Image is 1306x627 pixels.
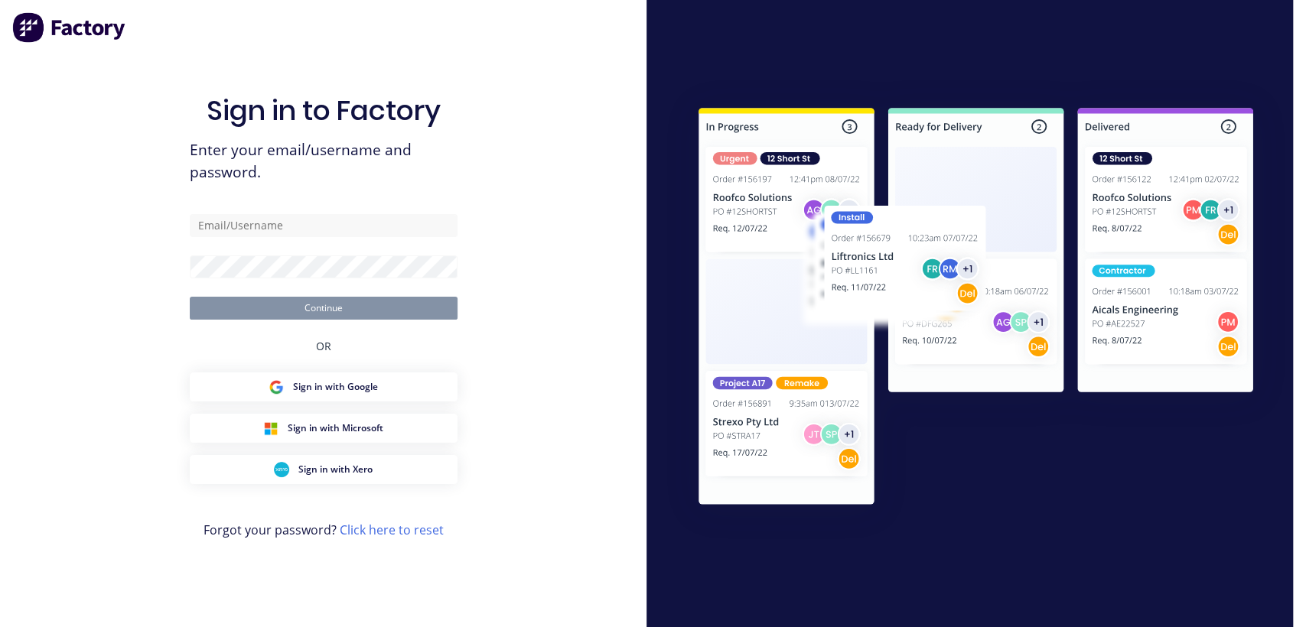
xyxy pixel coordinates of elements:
button: Xero Sign inSign in with Xero [190,455,458,484]
button: Continue [190,297,458,320]
span: Sign in with Microsoft [288,421,383,435]
img: Google Sign in [269,379,284,395]
span: Sign in with Xero [298,463,373,476]
span: Enter your email/username and password. [190,139,458,184]
img: Microsoft Sign in [263,421,278,436]
h1: Sign in to Factory [207,94,441,127]
button: Google Sign inSign in with Google [190,372,458,401]
a: Click here to reset [340,521,444,538]
input: Email/Username [190,214,458,237]
div: OR [316,320,331,372]
span: Forgot your password? [204,521,444,539]
img: Factory [12,12,127,43]
button: Microsoft Sign inSign in with Microsoft [190,414,458,443]
img: Sign in [665,77,1287,541]
span: Sign in with Google [293,380,378,394]
img: Xero Sign in [274,462,289,477]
